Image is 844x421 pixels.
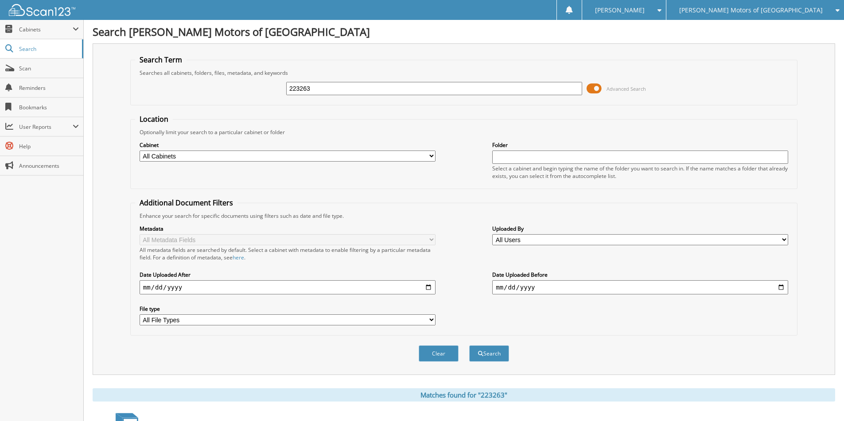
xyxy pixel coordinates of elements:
img: scan123-logo-white.svg [9,4,75,16]
span: Help [19,143,79,150]
legend: Location [135,114,173,124]
div: Select a cabinet and begin typing the name of the folder you want to search in. If the name match... [492,165,788,180]
label: Cabinet [140,141,436,149]
span: Cabinets [19,26,73,33]
span: Search [19,45,78,53]
span: [PERSON_NAME] [595,8,645,13]
h1: Search [PERSON_NAME] Motors of [GEOGRAPHIC_DATA] [93,24,835,39]
a: here [233,254,244,261]
button: Search [469,345,509,362]
div: Matches found for "223263" [93,388,835,402]
span: Announcements [19,162,79,170]
label: File type [140,305,436,313]
span: Bookmarks [19,104,79,111]
span: [PERSON_NAME] Motors of [GEOGRAPHIC_DATA] [679,8,823,13]
label: Folder [492,141,788,149]
button: Clear [419,345,459,362]
label: Uploaded By [492,225,788,232]
legend: Search Term [135,55,187,65]
input: start [140,280,436,294]
label: Date Uploaded Before [492,271,788,278]
div: All metadata fields are searched by default. Select a cabinet with metadata to enable filtering b... [140,246,436,261]
label: Metadata [140,225,436,232]
label: Date Uploaded After [140,271,436,278]
span: Advanced Search [607,85,646,92]
span: Reminders [19,84,79,92]
span: User Reports [19,123,73,131]
div: Enhance your search for specific documents using filters such as date and file type. [135,212,793,220]
input: end [492,280,788,294]
legend: Additional Document Filters [135,198,237,208]
span: Scan [19,65,79,72]
div: Searches all cabinets, folders, files, metadata, and keywords [135,69,793,77]
div: Optionally limit your search to a particular cabinet or folder [135,128,793,136]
